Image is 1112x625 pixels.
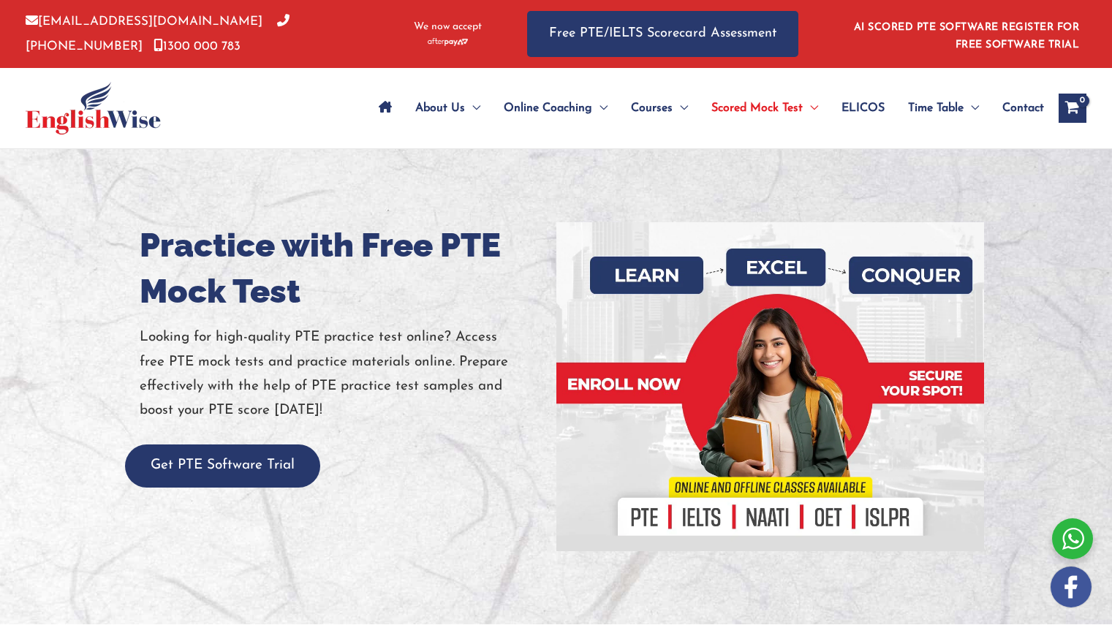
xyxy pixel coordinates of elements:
a: Time TableMenu Toggle [896,83,991,134]
span: Menu Toggle [465,83,480,134]
a: AI SCORED PTE SOFTWARE REGISTER FOR FREE SOFTWARE TRIAL [854,22,1080,50]
a: Get PTE Software Trial [125,458,320,472]
span: We now accept [414,20,482,34]
span: Online Coaching [504,83,592,134]
a: 1300 000 783 [154,40,241,53]
span: Courses [631,83,673,134]
img: Afterpay-Logo [428,38,468,46]
span: Scored Mock Test [711,83,803,134]
a: Free PTE/IELTS Scorecard Assessment [527,11,798,57]
a: Scored Mock TestMenu Toggle [700,83,830,134]
a: About UsMenu Toggle [404,83,492,134]
a: Online CoachingMenu Toggle [492,83,619,134]
span: Contact [1002,83,1044,134]
a: [PHONE_NUMBER] [26,15,290,52]
img: cropped-ew-logo [26,82,161,135]
h1: Practice with Free PTE Mock Test [140,222,545,314]
a: View Shopping Cart, empty [1059,94,1086,123]
aside: Header Widget 1 [845,10,1086,58]
nav: Site Navigation: Main Menu [367,83,1044,134]
span: Menu Toggle [964,83,979,134]
span: ELICOS [841,83,885,134]
a: [EMAIL_ADDRESS][DOMAIN_NAME] [26,15,262,28]
span: Menu Toggle [673,83,688,134]
span: Time Table [908,83,964,134]
button: Get PTE Software Trial [125,444,320,488]
span: About Us [415,83,465,134]
a: Contact [991,83,1044,134]
span: Menu Toggle [803,83,818,134]
a: ELICOS [830,83,896,134]
a: CoursesMenu Toggle [619,83,700,134]
span: Menu Toggle [592,83,608,134]
p: Looking for high-quality PTE practice test online? Access free PTE mock tests and practice materi... [140,325,545,423]
img: white-facebook.png [1051,567,1092,607]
